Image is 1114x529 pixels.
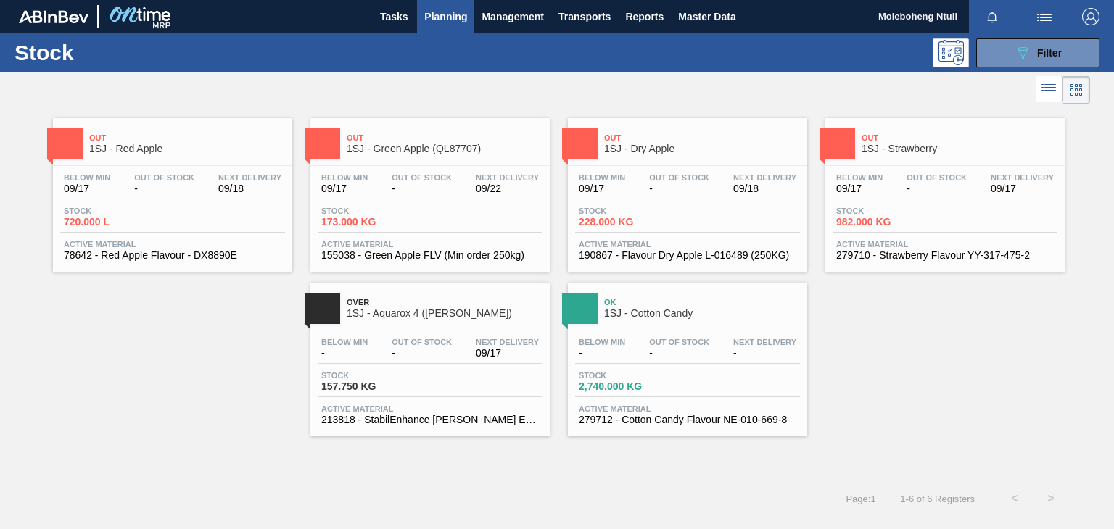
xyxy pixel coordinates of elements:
[392,338,452,346] span: Out Of Stock
[579,250,796,261] span: 190867 - Flavour Dry Apple L-016489 (250KG)
[42,107,300,272] a: ÍconeOut1SJ - Red AppleBelow Min09/17Out Of Stock-Next Delivery09/18Stock720.000 LActive Material...
[604,298,800,307] span: Ok
[347,143,542,154] span: 1SJ - Green Apple (QL87707)
[836,217,938,228] span: 982.000 KG
[321,240,539,249] span: Active Material
[649,173,709,182] span: Out Of Stock
[313,135,331,153] img: Ícone
[1037,47,1062,59] span: Filter
[579,404,796,413] span: Active Material
[604,308,800,319] span: 1SJ - Cotton Candy
[482,8,544,25] span: Management
[678,8,735,25] span: Master Data
[862,133,1057,142] span: Out
[557,107,814,272] a: ÍconeOut1SJ - Dry AppleBelow Min09/17Out Of Stock-Next Delivery09/18Stock228.000 KGActive Materia...
[836,183,883,194] span: 09/17
[89,143,285,154] span: 1SJ - Red Apple
[579,173,625,182] span: Below Min
[604,133,800,142] span: Out
[64,240,281,249] span: Active Material
[321,348,368,359] span: -
[378,8,410,25] span: Tasks
[313,299,331,317] img: Ícone
[64,250,281,261] span: 78642 - Red Apple Flavour - DX8890E
[579,348,625,359] span: -
[828,135,846,153] img: Ícone
[862,143,1057,154] span: 1SJ - Strawberry
[476,183,539,194] span: 09/22
[571,135,589,153] img: Ícone
[836,240,1054,249] span: Active Material
[1033,480,1069,517] button: >
[579,415,796,425] span: 279712 - Cotton Candy Flavour NE-010-669-8
[969,7,1015,27] button: Notifications
[300,272,557,436] a: ÍconeOver1SJ - Aquarox 4 ([PERSON_NAME])Below Min-Out Of Stock-Next Delivery09/17Stock157.750 KGA...
[991,173,1054,182] span: Next Delivery
[625,8,664,25] span: Reports
[558,8,611,25] span: Transports
[347,308,542,319] span: 1SJ - Aquarox 4 (Rosemary)
[557,272,814,436] a: ÍconeOk1SJ - Cotton CandyBelow Min-Out Of Stock-Next Delivery-Stock2,740.000 KGActive Material279...
[907,173,967,182] span: Out Of Stock
[1036,76,1063,104] div: List Vision
[846,493,875,504] span: Page : 1
[64,207,165,215] span: Stock
[579,240,796,249] span: Active Material
[1082,8,1099,25] img: Logout
[64,217,165,228] span: 720.000 L
[814,107,1072,272] a: ÍconeOut1SJ - StrawberryBelow Min09/17Out Of Stock-Next Delivery09/17Stock982.000 KGActive Materi...
[733,183,796,194] span: 09/18
[997,480,1033,517] button: <
[579,338,625,346] span: Below Min
[976,38,1099,67] button: Filter
[321,371,423,380] span: Stock
[15,44,223,61] h1: Stock
[991,183,1054,194] span: 09/17
[347,298,542,307] span: Over
[321,183,368,194] span: 09/17
[321,173,368,182] span: Below Min
[907,183,967,194] span: -
[321,415,539,425] span: 213818 - StabilEnhance Rosemary Extract
[321,207,423,215] span: Stock
[579,217,680,228] span: 228.000 KG
[836,207,938,215] span: Stock
[218,173,281,182] span: Next Delivery
[836,250,1054,261] span: 279710 - Strawberry Flavour YY-317-475-2
[579,371,680,380] span: Stock
[579,381,680,392] span: 2,740.000 KG
[321,381,423,392] span: 157.750 KG
[604,143,800,154] span: 1SJ - Dry Apple
[134,183,194,194] span: -
[321,217,423,228] span: 173.000 KG
[649,338,709,346] span: Out Of Stock
[89,133,285,142] span: Out
[64,183,110,194] span: 09/17
[898,493,975,504] span: 1 - 6 of 6 Registers
[933,38,969,67] div: Programming: no user selected
[476,348,539,359] span: 09/17
[571,299,589,317] img: Ícone
[392,173,452,182] span: Out Of Stock
[392,348,452,359] span: -
[1063,76,1090,104] div: Card Vision
[476,338,539,346] span: Next Delivery
[134,173,194,182] span: Out Of Stock
[347,133,542,142] span: Out
[321,338,368,346] span: Below Min
[733,173,796,182] span: Next Delivery
[1036,8,1053,25] img: userActions
[392,183,452,194] span: -
[649,348,709,359] span: -
[733,348,796,359] span: -
[579,183,625,194] span: 09/17
[649,183,709,194] span: -
[300,107,557,272] a: ÍconeOut1SJ - Green Apple (QL87707)Below Min09/17Out Of Stock-Next Delivery09/22Stock173.000 KGAc...
[579,207,680,215] span: Stock
[19,10,88,23] img: TNhmsLtSVTkK8tSr43FrP2fwEKptu5GPRR3wAAAABJRU5ErkJggg==
[321,250,539,261] span: 155038 - Green Apple FLV (Min order 250kg)
[218,183,281,194] span: 09/18
[836,173,883,182] span: Below Min
[733,338,796,346] span: Next Delivery
[424,8,467,25] span: Planning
